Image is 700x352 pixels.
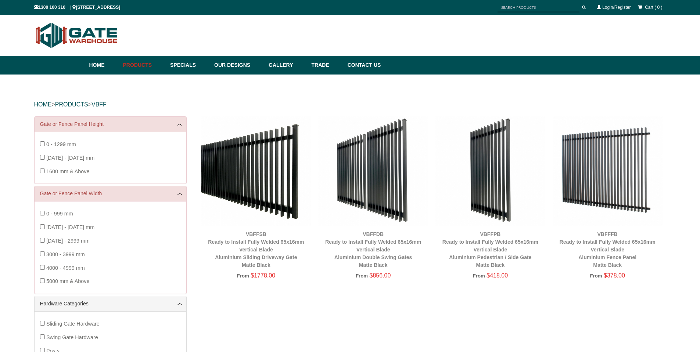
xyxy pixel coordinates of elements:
a: HOME [34,101,52,108]
a: Gate or Fence Panel Width [40,190,181,197]
a: Contact Us [344,56,381,75]
span: [DATE] - [DATE] mm [46,224,94,230]
span: Cart ( 0 ) [645,5,662,10]
a: Hardware Categories [40,300,181,308]
span: 0 - 1299 mm [46,141,76,147]
a: Our Designs [211,56,265,75]
img: VBFFSB - Ready to Install Fully Welded 65x16mm Vertical Blade - Aluminium Sliding Driveway Gate -... [201,116,311,226]
img: VBFFPB - Ready to Install Fully Welded 65x16mm Vertical Blade - Aluminium Pedestrian / Side Gate ... [435,116,545,226]
span: $418.00 [487,272,508,279]
span: 3000 - 3999 mm [46,251,85,257]
span: From [356,273,368,279]
span: 1600 mm & Above [46,168,90,174]
span: From [237,273,249,279]
span: 5000 mm & Above [46,278,90,284]
a: Specials [166,56,211,75]
span: $1778.00 [251,272,275,279]
a: Login/Register [602,5,631,10]
input: SEARCH PRODUCTS [498,3,579,12]
a: Trade [308,56,344,75]
span: From [590,273,602,279]
span: Swing Gate Hardware [46,334,98,340]
span: [DATE] - [DATE] mm [46,155,94,161]
span: From [473,273,485,279]
span: 0 - 999 mm [46,211,73,217]
a: VBFFSBReady to Install Fully Welded 65x16mm Vertical BladeAluminium Sliding Driveway GateMatte Black [208,231,304,268]
a: VBFFPBReady to Install Fully Welded 65x16mm Vertical BladeAluminium Pedestrian / Side GateMatte B... [442,231,538,268]
span: $856.00 [370,272,391,279]
a: VBFFFBReady to Install Fully Welded 65x16mm Vertical BladeAluminium Fence PanelMatte Black [560,231,656,268]
a: Gallery [265,56,308,75]
a: PRODUCTS [55,101,88,108]
a: Products [119,56,167,75]
div: > > [34,93,666,116]
span: Sliding Gate Hardware [46,321,100,327]
a: VBFF [91,101,107,108]
a: Home [89,56,119,75]
img: VBFFFB - Ready to Install Fully Welded 65x16mm Vertical Blade - Aluminium Fence Panel - Matte Bla... [553,116,663,226]
a: Gate or Fence Panel Height [40,120,181,128]
span: 4000 - 4999 mm [46,265,85,271]
a: VBFFDBReady to Install Fully Welded 65x16mm Vertical BladeAluminium Double Swing GatesMatte Black [325,231,421,268]
span: [DATE] - 2999 mm [46,238,90,244]
img: Gate Warehouse [34,18,120,52]
img: VBFFDB - Ready to Install Fully Welded 65x16mm Vertical Blade - Aluminium Double Swing Gates - Ma... [318,116,428,226]
span: 1300 100 310 | [STREET_ADDRESS] [34,5,121,10]
span: $378.00 [604,272,625,279]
